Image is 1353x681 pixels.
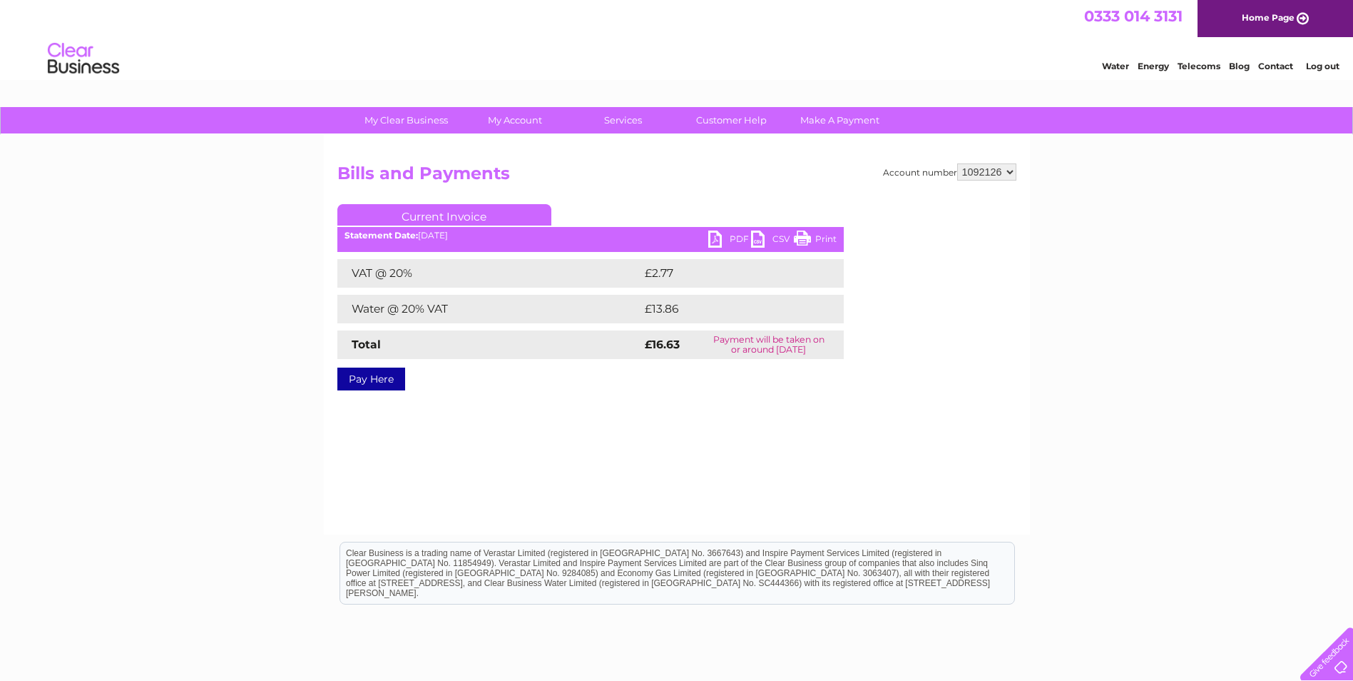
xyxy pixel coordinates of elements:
[347,107,465,133] a: My Clear Business
[1178,61,1220,71] a: Telecoms
[794,231,837,251] a: Print
[337,163,1016,191] h2: Bills and Payments
[1306,61,1339,71] a: Log out
[1229,61,1250,71] a: Blog
[456,107,573,133] a: My Account
[645,338,680,351] strong: £16.63
[564,107,682,133] a: Services
[337,204,551,226] a: Current Invoice
[337,295,641,323] td: Water @ 20% VAT
[1258,61,1293,71] a: Contact
[708,231,751,251] a: PDF
[641,259,810,288] td: £2.77
[337,231,844,241] div: [DATE]
[337,368,405,390] a: Pay Here
[1084,7,1183,25] a: 0333 014 3131
[1138,61,1169,71] a: Energy
[337,259,641,288] td: VAT @ 20%
[340,8,1014,69] div: Clear Business is a trading name of Verastar Limited (registered in [GEOGRAPHIC_DATA] No. 3667643...
[1102,61,1129,71] a: Water
[781,107,899,133] a: Make A Payment
[694,331,844,359] td: Payment will be taken on or around [DATE]
[352,338,381,351] strong: Total
[344,230,418,241] b: Statement Date:
[641,295,814,323] td: £13.86
[751,231,794,251] a: CSV
[47,37,120,81] img: logo.png
[883,163,1016,181] div: Account number
[673,107,790,133] a: Customer Help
